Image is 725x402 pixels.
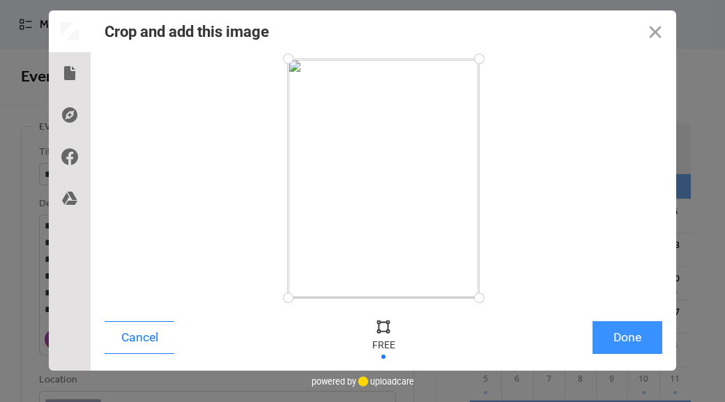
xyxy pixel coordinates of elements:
div: Direct Link [49,94,91,136]
div: powered by [312,371,414,392]
button: Done [593,321,662,354]
button: Cancel [105,321,174,354]
div: Preview [49,10,91,52]
div: Local Files [49,52,91,94]
a: uploadcare [356,376,414,387]
div: Facebook [49,136,91,178]
button: Close [634,10,676,52]
div: Google Drive [49,178,91,219]
div: Crop and add this image [105,23,269,40]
